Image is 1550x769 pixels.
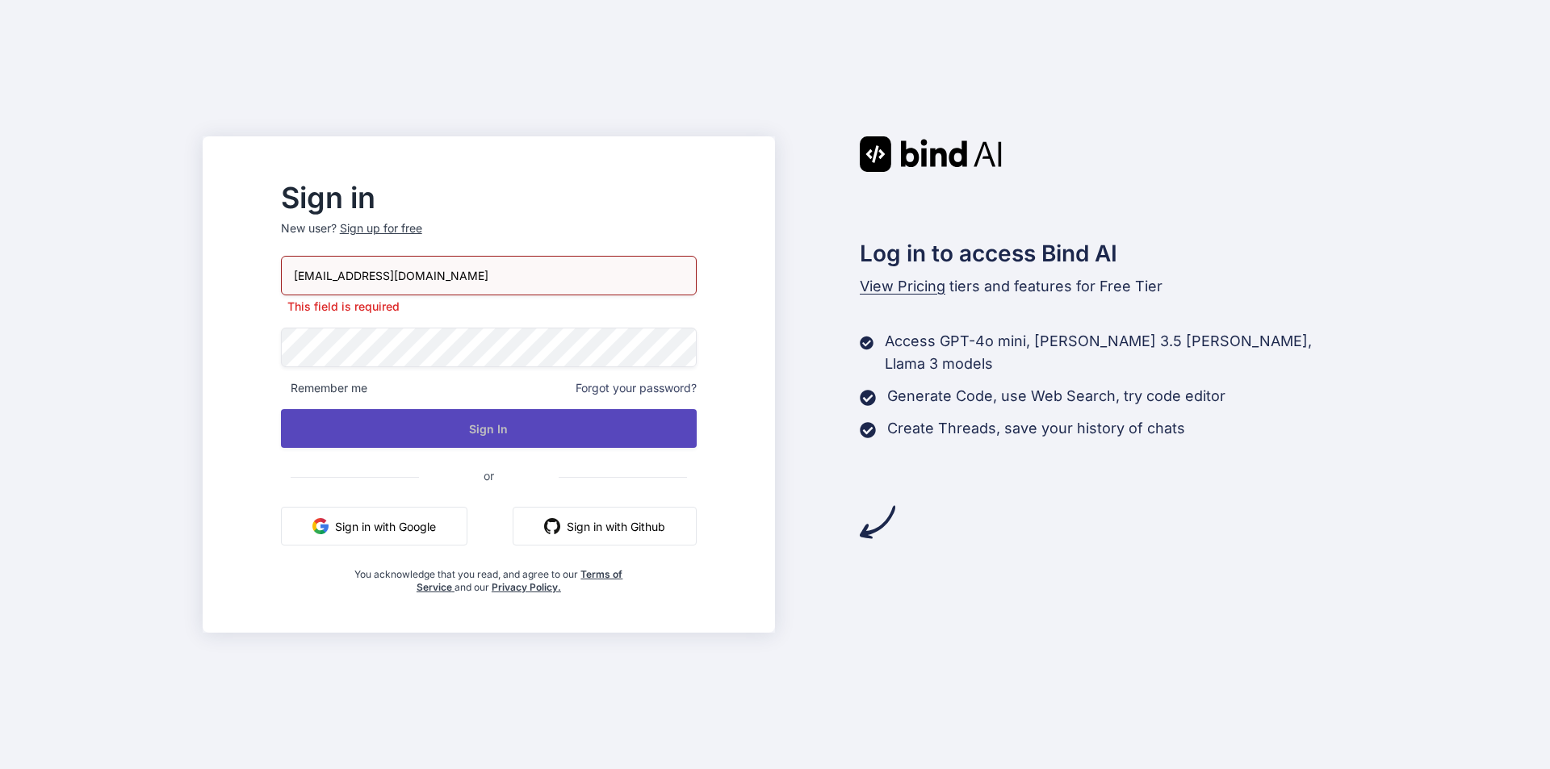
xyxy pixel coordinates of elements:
p: Create Threads, save your history of chats [887,417,1185,440]
span: Remember me [281,380,367,396]
button: Sign In [281,409,697,448]
img: arrow [860,504,895,540]
span: Forgot your password? [576,380,697,396]
span: or [419,456,559,495]
h2: Sign in [281,185,697,211]
a: Terms of Service [417,568,623,593]
p: tiers and features for Free Tier [860,275,1347,298]
p: New user? [281,220,697,256]
span: View Pricing [860,278,945,295]
img: google [312,518,329,534]
p: Access GPT-4o mini, [PERSON_NAME] 3.5 [PERSON_NAME], Llama 3 models [885,330,1347,375]
div: Sign up for free [340,220,422,236]
img: Bind AI logo [860,136,1002,172]
h2: Log in to access Bind AI [860,236,1347,270]
p: Generate Code, use Web Search, try code editor [887,385,1225,407]
a: Privacy Policy. [492,581,561,593]
input: Login or Email [281,256,697,295]
img: github [544,518,560,534]
p: This field is required [281,299,697,315]
div: You acknowledge that you read, and agree to our and our [350,558,628,594]
button: Sign in with Google [281,507,467,545]
button: Sign in with Github [513,507,697,545]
